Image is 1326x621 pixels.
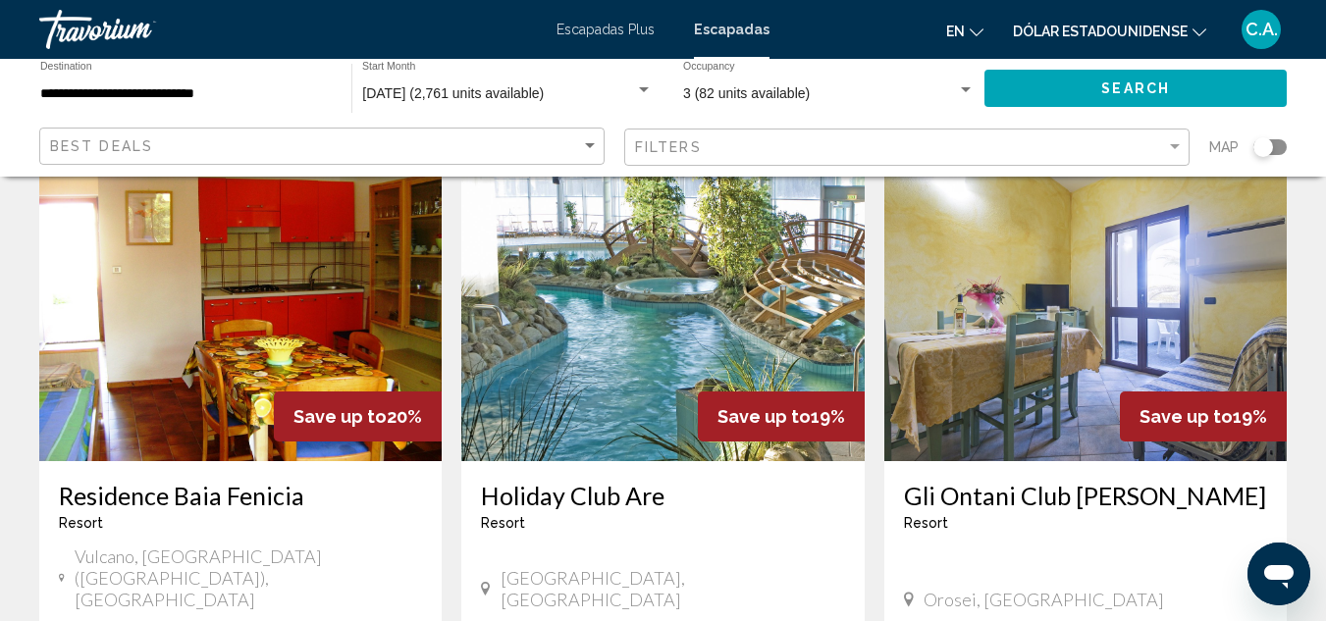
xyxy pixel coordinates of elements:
[362,85,544,101] span: [DATE] (2,761 units available)
[635,139,702,155] span: Filters
[59,515,103,531] span: Resort
[1246,19,1278,39] font: C.A.
[293,406,387,427] span: Save up to
[984,70,1287,106] button: Search
[884,147,1287,461] img: DH83I01X.jpg
[557,22,655,37] a: Escapadas Plus
[481,481,844,510] a: Holiday Club Are
[946,17,983,45] button: Cambiar idioma
[694,22,769,37] a: Escapadas
[481,515,525,531] span: Resort
[1236,9,1287,50] button: Menú de usuario
[1247,543,1310,605] iframe: Botón para iniciar la ventana de mensajería
[1013,17,1206,45] button: Cambiar moneda
[75,545,423,610] span: Vulcano, [GEOGRAPHIC_DATA] ([GEOGRAPHIC_DATA]), [GEOGRAPHIC_DATA]
[1209,133,1239,161] span: Map
[946,24,965,39] font: en
[698,391,865,441] div: 19%
[501,567,845,610] span: [GEOGRAPHIC_DATA], [GEOGRAPHIC_DATA]
[717,406,811,427] span: Save up to
[1101,81,1170,97] span: Search
[624,128,1190,168] button: Filter
[39,10,537,49] a: Travorium
[461,147,864,461] img: 7791O01X.jpg
[683,85,810,101] span: 3 (82 units available)
[59,481,422,510] a: Residence Baia Fenicia
[904,515,948,531] span: Resort
[50,138,153,154] span: Best Deals
[1120,391,1287,441] div: 19%
[924,589,1164,610] span: Orosei, [GEOGRAPHIC_DATA]
[1013,24,1188,39] font: Dólar estadounidense
[39,147,442,461] img: 3120I01X.jpg
[1140,406,1233,427] span: Save up to
[274,391,442,441] div: 20%
[50,138,599,155] mat-select: Sort by
[904,481,1267,510] a: Gli Ontani Club [PERSON_NAME]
